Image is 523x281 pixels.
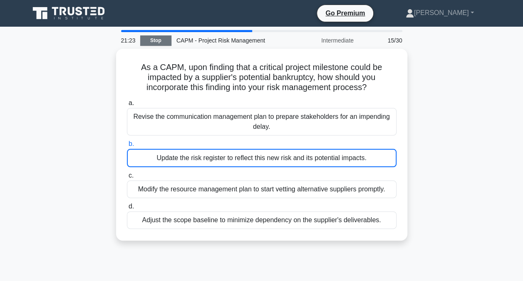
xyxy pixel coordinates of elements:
[129,172,134,179] span: c.
[171,32,286,49] div: CAPM - Project Risk Management
[286,32,359,49] div: Intermediate
[127,149,397,167] div: Update the risk register to reflect this new risk and its potential impacts.
[127,211,397,229] div: Adjust the scope baseline to minimize dependency on the supplier's deliverables.
[116,32,140,49] div: 21:23
[140,35,171,46] a: Stop
[129,203,134,210] span: d.
[129,140,134,147] span: b.
[129,99,134,106] span: a.
[127,108,397,135] div: Revise the communication management plan to prepare stakeholders for an impending delay.
[386,5,494,21] a: [PERSON_NAME]
[359,32,407,49] div: 15/30
[127,181,397,198] div: Modify the resource management plan to start vetting alternative suppliers promptly.
[126,62,397,93] h5: As a CAPM, upon finding that a critical project milestone could be impacted by a supplier's poten...
[320,8,370,18] a: Go Premium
